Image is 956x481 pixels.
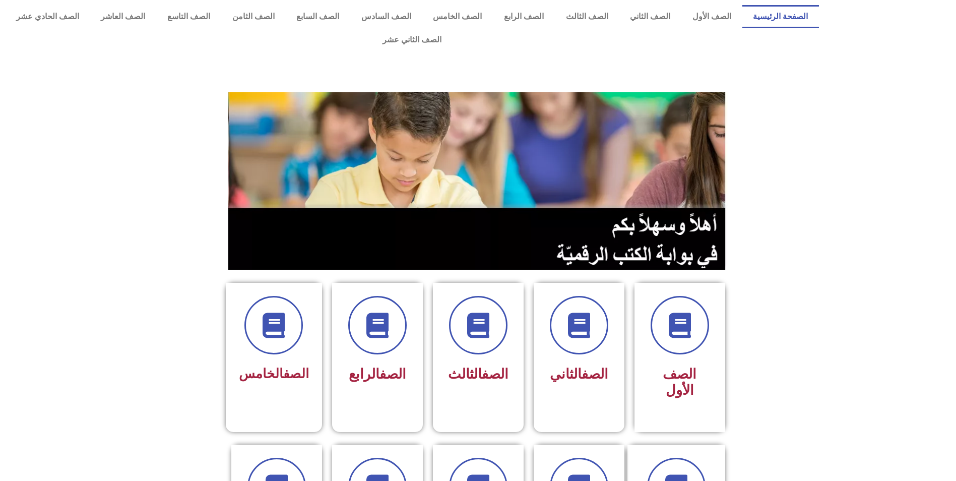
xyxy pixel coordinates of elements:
[5,28,819,51] a: الصف الثاني عشر
[5,5,90,28] a: الصف الحادي عشر
[422,5,493,28] a: الصف الخامس
[379,366,406,382] a: الصف
[239,366,309,381] span: الخامس
[619,5,681,28] a: الصف الثاني
[349,366,406,382] span: الرابع
[285,5,350,28] a: الصف السابع
[663,366,696,398] span: الصف الأول
[742,5,819,28] a: الصفحة الرئيسية
[550,366,608,382] span: الثاني
[283,366,309,381] a: الصف
[221,5,286,28] a: الصف الثامن
[350,5,422,28] a: الصف السادس
[482,366,508,382] a: الصف
[555,5,619,28] a: الصف الثالث
[582,366,608,382] a: الصف
[90,5,157,28] a: الصف العاشر
[448,366,508,382] span: الثالث
[493,5,555,28] a: الصف الرابع
[681,5,742,28] a: الصف الأول
[156,5,221,28] a: الصف التاسع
